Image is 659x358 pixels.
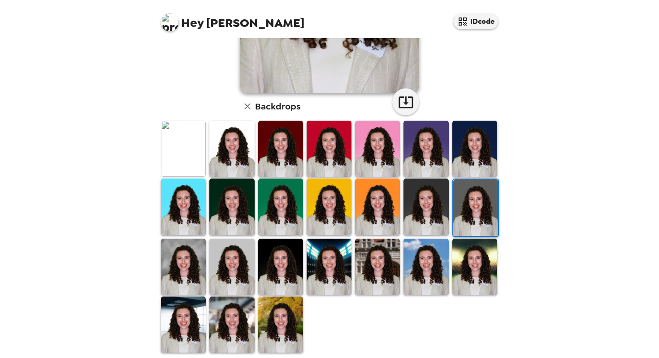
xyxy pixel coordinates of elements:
[453,13,498,29] button: IDcode
[161,9,304,29] span: [PERSON_NAME]
[161,121,206,177] img: Original
[161,13,179,31] img: profile pic
[255,99,300,114] h6: Backdrops
[181,15,204,31] span: Hey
